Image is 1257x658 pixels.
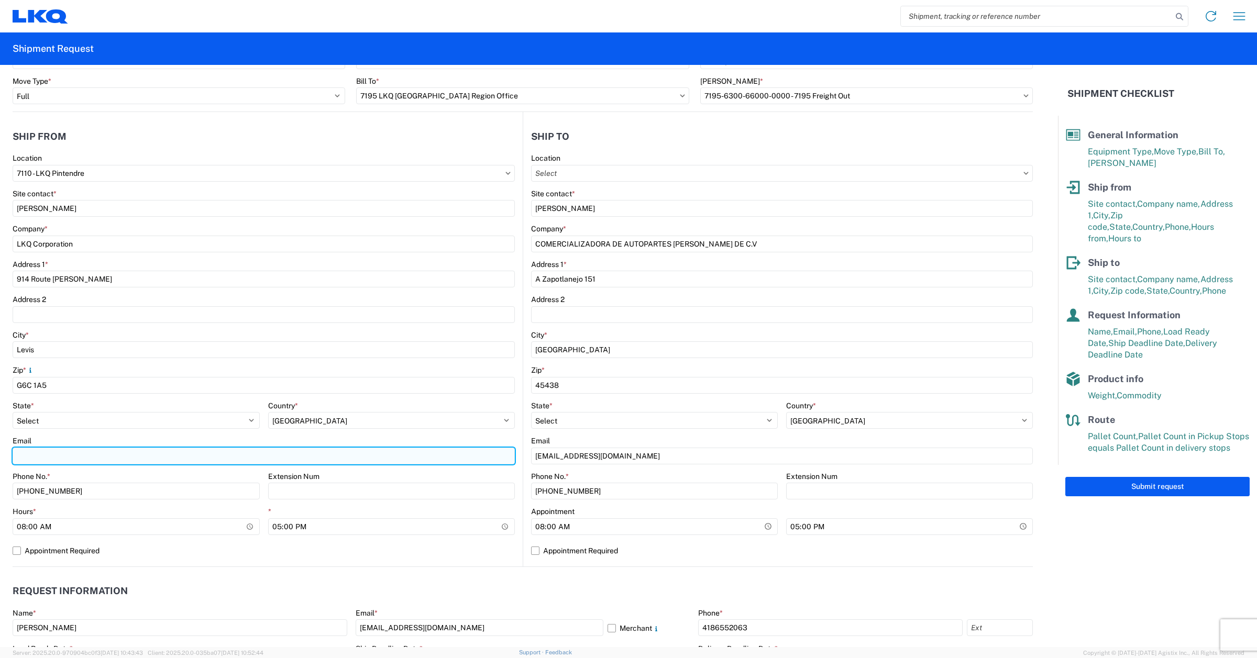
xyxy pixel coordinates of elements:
[13,76,51,86] label: Move Type
[13,472,50,481] label: Phone No.
[1088,327,1113,337] span: Name,
[13,224,48,233] label: Company
[356,76,379,86] label: Bill To
[1146,286,1170,296] span: State,
[1170,286,1202,296] span: Country,
[1108,233,1141,243] span: Hours to
[531,189,575,198] label: Site contact
[13,42,94,55] h2: Shipment Request
[13,644,73,653] label: Load Ready Date
[1137,327,1163,337] span: Phone,
[1088,431,1138,441] span: Pallet Count,
[148,650,263,656] span: Client: 2025.20.0-035ba07
[531,330,547,340] label: City
[531,436,550,445] label: Email
[1088,158,1156,168] span: [PERSON_NAME]
[13,507,36,516] label: Hours
[13,131,67,142] h2: Ship from
[1093,286,1110,296] span: City,
[1198,147,1225,157] span: Bill To,
[268,472,319,481] label: Extension Num
[1088,147,1154,157] span: Equipment Type,
[101,650,143,656] span: [DATE] 10:43:43
[13,365,35,375] label: Zip
[531,153,560,163] label: Location
[531,365,545,375] label: Zip
[13,153,42,163] label: Location
[1108,338,1185,348] span: Ship Deadline Date,
[268,401,298,410] label: Country
[1154,147,1198,157] span: Move Type,
[13,295,46,304] label: Address 2
[1088,257,1120,268] span: Ship to
[531,401,553,410] label: State
[221,650,263,656] span: [DATE] 10:52:44
[967,619,1033,636] input: Ext
[698,644,778,653] label: Delivery Deadline Date
[1088,182,1131,193] span: Ship from
[1088,309,1181,320] span: Request Information
[13,165,515,182] input: Select
[13,608,36,618] label: Name
[13,650,143,656] span: Server: 2025.20.0-970904bc0f3
[1137,274,1200,284] span: Company name,
[1088,373,1143,384] span: Product info
[13,586,128,596] h2: Request Information
[356,644,423,653] label: Ship Deadline Date
[13,260,48,269] label: Address 1
[531,131,569,142] h2: Ship to
[1202,286,1226,296] span: Phone
[901,6,1172,26] input: Shipment, tracking or reference number
[519,649,545,655] a: Support
[531,295,565,304] label: Address 2
[1137,199,1200,209] span: Company name,
[531,507,575,516] label: Appointment
[356,87,689,104] input: Select
[698,608,723,618] label: Phone
[608,619,690,636] label: Merchant
[13,401,34,410] label: State
[1117,391,1162,400] span: Commodity
[1065,477,1250,496] button: Submit request
[1088,129,1178,140] span: General Information
[545,649,572,655] a: Feedback
[700,76,763,86] label: [PERSON_NAME]
[786,472,837,481] label: Extension Num
[1109,222,1132,232] span: State,
[1088,391,1117,400] span: Weight,
[1093,210,1110,220] span: City,
[356,608,378,618] label: Email
[1083,648,1244,657] span: Copyright © [DATE]-[DATE] Agistix Inc., All Rights Reserved
[700,87,1033,104] input: Select
[1067,87,1174,100] h2: Shipment Checklist
[13,436,31,445] label: Email
[1088,274,1137,284] span: Site contact,
[531,542,1033,559] label: Appointment Required
[1132,222,1165,232] span: Country,
[1165,222,1191,232] span: Phone,
[1113,327,1137,337] span: Email,
[13,330,29,340] label: City
[1088,431,1249,453] span: Pallet Count in Pickup Stops equals Pallet Count in delivery stops
[1110,286,1146,296] span: Zip code,
[1088,199,1137,209] span: Site contact,
[13,189,57,198] label: Site contact
[531,472,569,481] label: Phone No.
[1088,414,1115,425] span: Route
[531,224,566,233] label: Company
[531,165,1033,182] input: Select
[531,260,567,269] label: Address 1
[786,401,816,410] label: Country
[13,542,515,559] label: Appointment Required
